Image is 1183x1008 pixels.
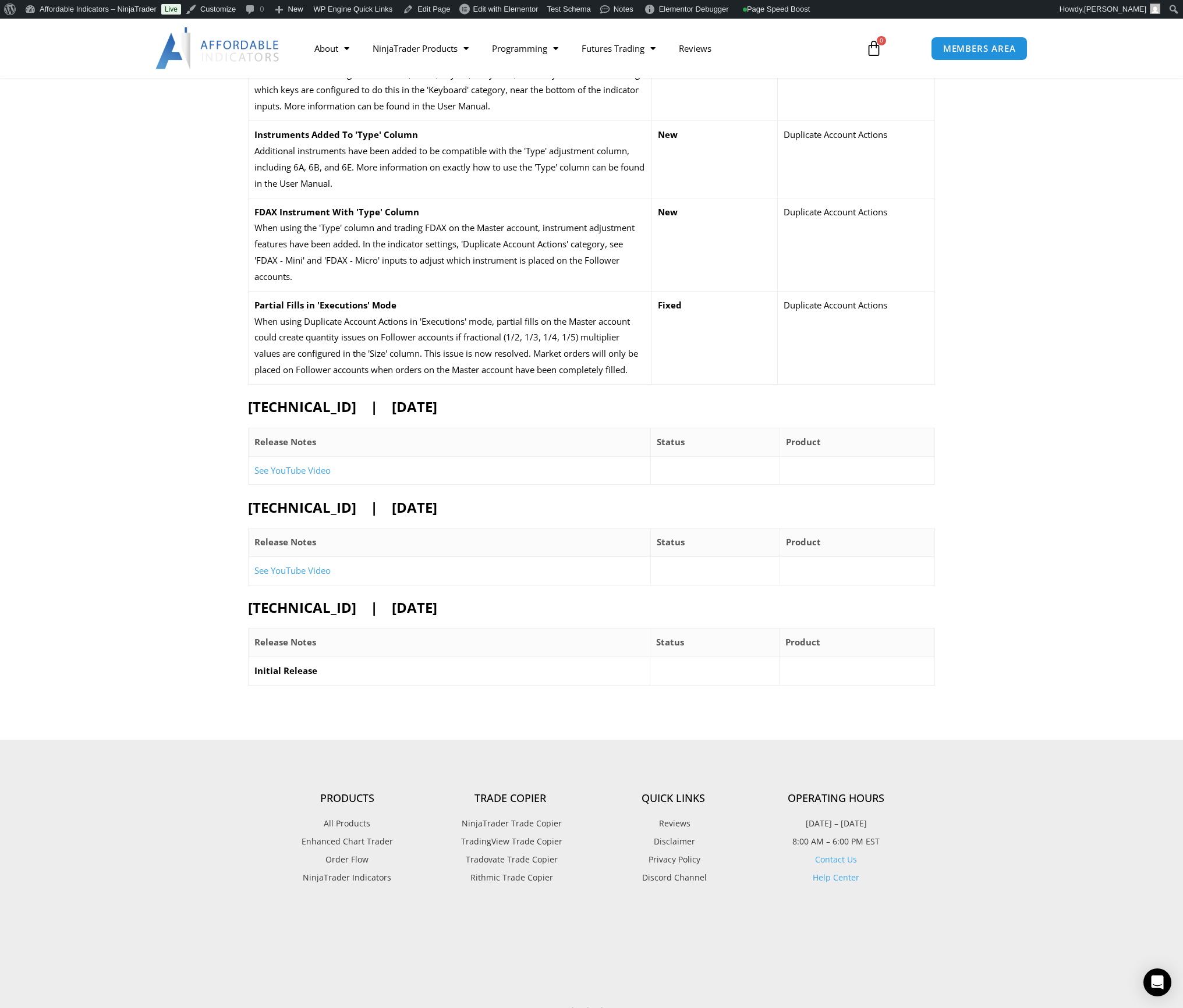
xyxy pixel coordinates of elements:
span: Reviews [656,816,690,831]
span: MEMBERS AREA [943,44,1016,53]
strong: Status [656,636,684,648]
h4: Products [265,792,428,805]
p: When using Duplicate Account Actions in 'Executions' mode, partial fills on the Master account co... [254,314,646,378]
h2: [TECHNICAL_ID] | [DATE] [248,498,935,516]
p: 8:00 AM – 6:00 PM EST [755,834,918,849]
a: Futures Trading [570,35,667,62]
h4: Trade Copier [428,792,591,805]
strong: Release Notes [254,536,316,548]
a: Help Center [813,872,859,883]
span: [PERSON_NAME] [1084,5,1146,13]
a: NinjaTrader Products [361,35,480,62]
span: NinjaTrader Trade Copier [459,816,562,831]
span: TradingView Trade Copier [458,834,562,849]
span: All Products [324,816,370,831]
a: Order Flow [265,852,428,867]
a: NinjaTrader Trade Copier [428,816,591,831]
a: See YouTube Video [254,565,331,576]
p: Additional instruments have been added to be compatible with the 'Type' adjustment column, includ... [254,143,646,192]
a: Reviews [591,816,755,831]
a: 0 [848,31,899,65]
a: Reviews [667,35,723,62]
a: Programming [480,35,570,62]
strong: Status [657,536,685,548]
strong: Instruments Added To 'Type' Column [254,129,418,140]
a: NinjaTrader Indicators [265,870,428,885]
a: Tradovate Trade Copier [428,852,591,867]
a: About [303,35,361,62]
strong: New [658,129,678,140]
span: Privacy Policy [646,852,700,867]
img: LogoAI | Affordable Indicators – NinjaTrader [155,27,281,69]
strong: New [658,206,678,218]
h4: Quick Links [591,792,755,805]
strong: Product [786,536,821,548]
a: All Products [265,816,428,831]
a: Enhanced Chart Trader [265,834,428,849]
a: Discord Channel [591,870,755,885]
h2: [TECHNICAL_ID] | [DATE] [248,598,935,616]
strong: Partial Fills in 'Executions' Mode [254,299,396,311]
h4: Operating Hours [755,792,918,805]
a: TradingView Trade Copier [428,834,591,849]
strong: Product [786,436,821,448]
strong: Release Notes [254,436,316,448]
h2: [TECHNICAL_ID] | [DATE] [248,397,935,416]
div: Open Intercom Messenger [1143,968,1171,996]
a: Live [161,4,181,15]
a: Privacy Policy [591,852,755,867]
span: NinjaTrader Indicators [303,870,391,885]
span: Tradovate Trade Copier [463,852,558,867]
span: Order Flow [325,852,369,867]
span: 0 [877,36,886,45]
a: Disclaimer [591,834,755,849]
span: Enhanced Chart Trader [302,834,393,849]
p: Duplicate Account Actions [784,297,929,314]
strong: Initial Release [254,665,317,676]
p: Duplicate Account Actions [784,204,929,221]
a: MEMBERS AREA [931,37,1028,61]
span: Disclaimer [651,834,695,849]
span: Rithmic Trade Copier [467,870,553,885]
strong: FDAX Instrument With 'Type' Column [254,206,419,218]
strong: Product [785,636,820,648]
span: Edit with Elementor [473,5,539,13]
span: Discord Channel [639,870,707,885]
iframe: Customer reviews powered by Trustpilot [265,911,918,993]
p: [DATE] – [DATE] [755,816,918,831]
strong: Status [657,436,685,448]
p: When using the 'Type' column and trading FDAX on the Master account, instrument adjustment featur... [254,220,646,285]
nav: Menu [303,35,852,62]
p: Duplicate Account Actions [784,127,929,143]
a: See YouTube Video [254,464,331,476]
a: Contact Us [815,854,857,865]
strong: Fixed [658,299,682,311]
a: Rithmic Trade Copier [428,870,591,885]
strong: Release Notes [254,636,316,648]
